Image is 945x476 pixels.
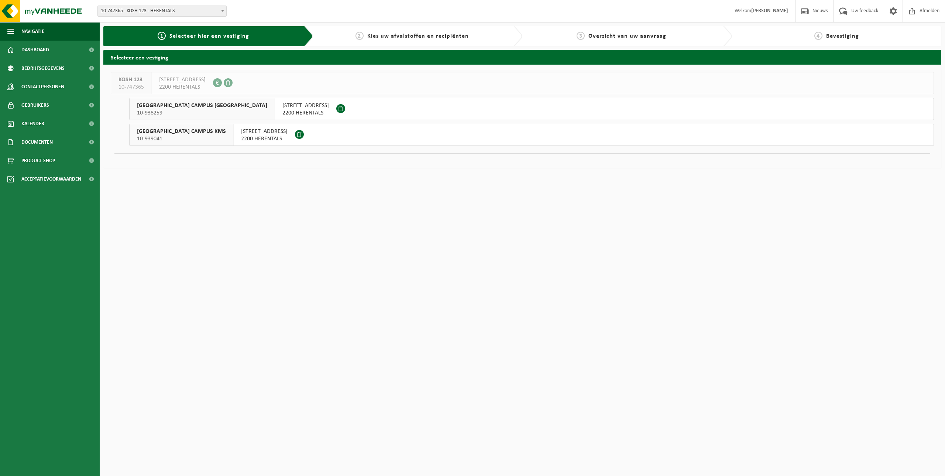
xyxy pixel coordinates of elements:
[21,151,55,170] span: Product Shop
[118,83,144,91] span: 10-747365
[137,128,226,135] span: [GEOGRAPHIC_DATA] CAMPUS KMS
[751,8,788,14] strong: [PERSON_NAME]
[367,33,469,39] span: Kies uw afvalstoffen en recipiënten
[21,22,44,41] span: Navigatie
[159,83,206,91] span: 2200 HERENTALS
[98,6,226,16] span: 10-747365 - KOSH 123 - HERENTALS
[355,32,364,40] span: 2
[282,102,329,109] span: [STREET_ADDRESS]
[137,102,267,109] span: [GEOGRAPHIC_DATA] CAMPUS [GEOGRAPHIC_DATA]
[129,124,934,146] button: [GEOGRAPHIC_DATA] CAMPUS KMS 10-939041 [STREET_ADDRESS]2200 HERENTALS
[241,128,288,135] span: [STREET_ADDRESS]
[103,50,941,64] h2: Selecteer een vestiging
[241,135,288,143] span: 2200 HERENTALS
[814,32,822,40] span: 4
[588,33,666,39] span: Overzicht van uw aanvraag
[826,33,859,39] span: Bevestiging
[577,32,585,40] span: 3
[21,114,44,133] span: Kalender
[169,33,249,39] span: Selecteer hier een vestiging
[129,98,934,120] button: [GEOGRAPHIC_DATA] CAMPUS [GEOGRAPHIC_DATA] 10-938259 [STREET_ADDRESS]2200 HERENTALS
[159,76,206,83] span: [STREET_ADDRESS]
[21,96,49,114] span: Gebruikers
[137,109,267,117] span: 10-938259
[21,170,81,188] span: Acceptatievoorwaarden
[118,76,144,83] span: KOSH 123
[21,41,49,59] span: Dashboard
[97,6,227,17] span: 10-747365 - KOSH 123 - HERENTALS
[21,133,53,151] span: Documenten
[137,135,226,143] span: 10-939041
[282,109,329,117] span: 2200 HERENTALS
[21,78,64,96] span: Contactpersonen
[21,59,65,78] span: Bedrijfsgegevens
[158,32,166,40] span: 1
